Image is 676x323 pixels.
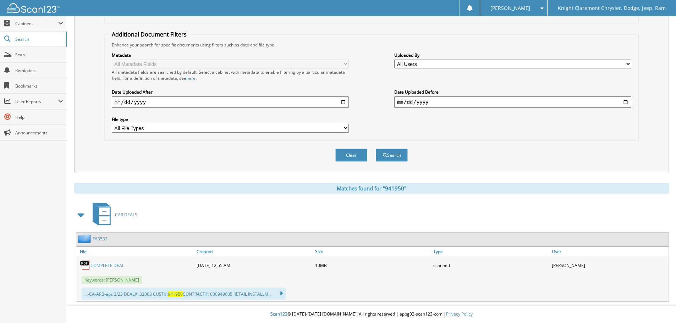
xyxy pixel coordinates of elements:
div: © [DATE]-[DATE] [DOMAIN_NAME]. All rights reserved | appg03-scan123-com | [67,306,676,323]
div: [DATE] 12:55 AM [195,258,313,272]
div: All metadata fields are searched by default. Select a cabinet with metadata to enable filtering b... [112,69,349,81]
a: Size [313,247,432,256]
a: COMPLETE DEAL [90,262,124,268]
span: Scan123 [270,311,287,317]
div: Matches found for "941950" [74,183,669,194]
input: end [394,96,631,108]
span: Bookmarks [15,83,63,89]
label: Date Uploaded Before [394,89,631,95]
div: ...-CA-ARB-eps 3/23 DEAL#: 32063 CUST#: CONTRACT#: 000949605 RETAIL INSTALLM... [82,288,286,300]
a: File [76,247,195,256]
div: Enhance your search for specific documents using filters such as date and file type. [108,42,635,48]
span: Scan [15,52,63,58]
div: [PERSON_NAME] [550,258,669,272]
span: CAR DEALS [115,212,137,218]
input: start [112,96,349,108]
div: 10MB [313,258,432,272]
a: Created [195,247,313,256]
span: Search [15,36,62,42]
span: 941950 [168,291,183,297]
div: scanned [432,258,550,272]
label: File type [112,116,349,122]
span: [PERSON_NAME] [490,6,530,10]
a: Type [432,247,550,256]
span: Help [15,114,63,120]
span: Announcements [15,130,63,136]
span: User Reports [15,99,58,105]
img: scan123-logo-white.svg [7,3,60,13]
a: here [186,75,196,81]
button: Clear [335,149,367,162]
label: Uploaded By [394,52,631,58]
span: Keywords: [PERSON_NAME] [82,276,142,284]
span: Knight Claremont Chrysler, Dodge, Jeep, Ram [558,6,666,10]
button: Search [376,149,408,162]
label: Date Uploaded After [112,89,349,95]
a: FA3533 [93,236,108,242]
span: Cabinets [15,21,58,27]
img: PDF.png [80,260,90,271]
a: User [550,247,669,256]
iframe: Chat Widget [641,289,676,323]
a: Privacy Policy [446,311,473,317]
img: folder2.png [78,234,93,243]
legend: Additional Document Filters [108,30,190,38]
span: Reminders [15,67,63,73]
a: CAR DEALS [88,201,137,229]
label: Metadata [112,52,349,58]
